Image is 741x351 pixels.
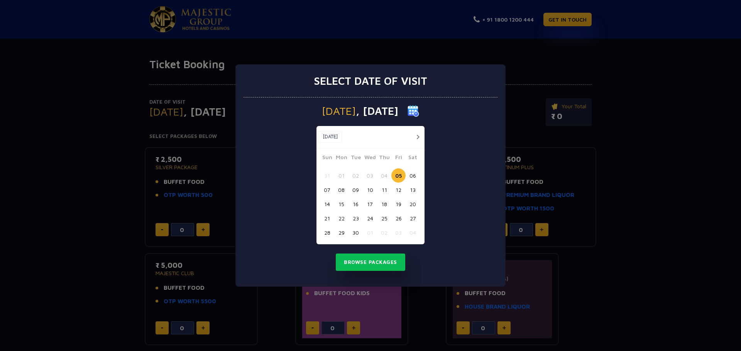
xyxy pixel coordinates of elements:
[406,211,420,225] button: 27
[377,197,391,211] button: 18
[391,168,406,183] button: 05
[391,183,406,197] button: 12
[334,197,349,211] button: 15
[349,153,363,164] span: Tue
[334,183,349,197] button: 08
[322,106,356,116] span: [DATE]
[349,225,363,240] button: 30
[391,225,406,240] button: 03
[320,197,334,211] button: 14
[377,225,391,240] button: 02
[320,168,334,183] button: 31
[406,225,420,240] button: 04
[406,168,420,183] button: 06
[356,106,398,116] span: , [DATE]
[320,225,334,240] button: 28
[391,153,406,164] span: Fri
[334,153,349,164] span: Mon
[406,183,420,197] button: 13
[377,153,391,164] span: Thu
[363,153,377,164] span: Wed
[377,211,391,225] button: 25
[363,225,377,240] button: 01
[391,197,406,211] button: 19
[349,211,363,225] button: 23
[349,183,363,197] button: 09
[318,131,342,143] button: [DATE]
[349,197,363,211] button: 16
[408,105,419,117] img: calender icon
[334,211,349,225] button: 22
[406,153,420,164] span: Sat
[349,168,363,183] button: 02
[406,197,420,211] button: 20
[334,168,349,183] button: 01
[336,254,405,271] button: Browse Packages
[363,168,377,183] button: 03
[377,183,391,197] button: 11
[320,183,334,197] button: 07
[363,211,377,225] button: 24
[314,74,427,87] h3: Select date of visit
[363,183,377,197] button: 10
[320,153,334,164] span: Sun
[334,225,349,240] button: 29
[391,211,406,225] button: 26
[363,197,377,211] button: 17
[320,211,334,225] button: 21
[377,168,391,183] button: 04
